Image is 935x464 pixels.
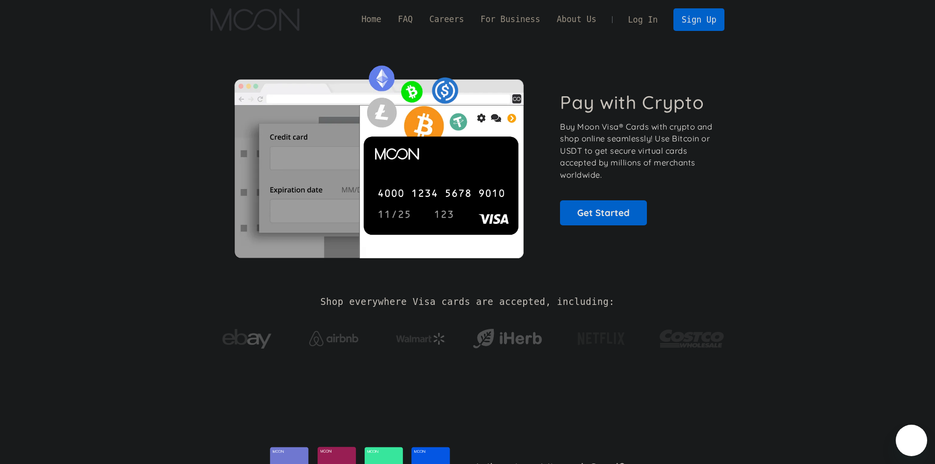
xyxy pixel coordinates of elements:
[560,200,647,225] a: Get Started
[321,297,614,307] h2: Shop everywhere Visa cards are accepted, including:
[548,13,605,26] a: About Us
[211,58,547,258] img: Moon Cards let you spend your crypto anywhere Visa is accepted.
[673,8,724,30] a: Sign Up
[211,8,299,31] img: Moon Logo
[577,327,626,351] img: Netflix
[353,13,390,26] a: Home
[620,9,666,30] a: Log In
[396,333,445,345] img: Walmart
[421,13,472,26] a: Careers
[472,13,548,26] a: For Business
[211,314,284,359] a: ebay
[558,317,645,356] a: Netflix
[560,121,714,181] p: Buy Moon Visa® Cards with crypto and shop online seamlessly! Use Bitcoin or USDT to get secure vi...
[471,326,544,352] img: iHerb
[659,320,725,357] img: Costco
[384,323,457,350] a: Walmart
[390,13,421,26] a: FAQ
[471,316,544,356] a: iHerb
[211,8,299,31] a: home
[659,310,725,362] a: Costco
[297,321,370,351] a: Airbnb
[560,91,704,113] h1: Pay with Crypto
[222,324,271,355] img: ebay
[309,331,358,346] img: Airbnb
[896,425,927,456] iframe: Button to launch messaging window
